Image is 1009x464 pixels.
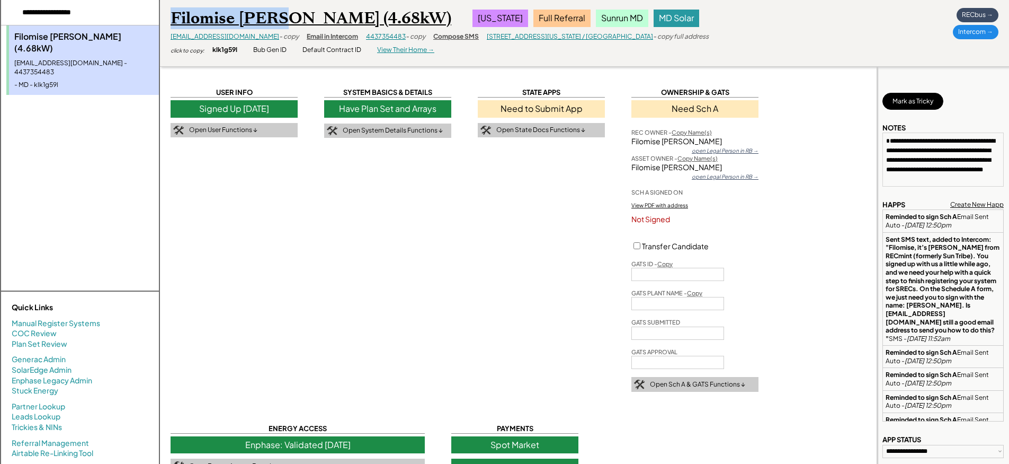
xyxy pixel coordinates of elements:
[905,379,951,387] em: [DATE] 12:50pm
[654,10,699,27] div: MD Solar
[366,32,406,40] a: 4437354483
[886,393,957,401] strong: Reminded to sign Sch A
[171,32,279,40] a: [EMAIL_ADDRESS][DOMAIN_NAME]
[957,8,998,22] div: RECbus →
[279,32,299,41] div: - copy
[12,422,62,433] a: Trickies & NINs
[886,371,957,379] strong: Reminded to sign Sch A
[496,126,585,135] div: Open State Docs Functions ↓
[451,436,578,453] div: Spot Market
[596,10,648,27] div: Sunrun MD
[882,123,906,133] div: NOTES
[480,126,491,135] img: tool-icon.png
[472,10,528,27] div: [US_STATE]
[377,46,434,55] div: View Their Home →
[631,348,677,356] div: GATS APPROVAL
[631,136,758,147] div: Filomise [PERSON_NAME]
[12,354,66,365] a: Generac Admin
[886,348,1001,365] div: Email Sent Auto -
[886,393,1001,410] div: Email Sent Auto -
[171,87,298,98] div: USER INFO
[12,401,65,412] a: Partner Lookup
[12,365,72,375] a: SolarEdge Admin
[324,100,451,117] div: Have Plan Set and Arrays
[950,200,1004,209] div: Create New Happ
[487,32,653,40] a: [STREET_ADDRESS][US_STATE] / [GEOGRAPHIC_DATA]
[953,25,998,39] div: Intercom →
[478,87,605,98] div: STATE APPS
[886,371,1001,387] div: Email Sent Auto -
[677,155,718,162] u: Copy Name(s)
[634,380,645,389] img: tool-icon.png
[886,235,1001,343] div: SMS -
[631,188,683,196] div: SCH A SIGNED ON
[253,46,287,55] div: Bub Gen ID
[12,412,60,422] a: Leads Lookup
[12,328,57,339] a: COC Review
[631,154,718,162] div: ASSET OWNER -
[433,32,479,41] div: Compose SMS
[307,32,358,41] div: Email in Intercom
[886,348,957,356] strong: Reminded to sign Sch A
[882,93,943,110] button: Mark as Tricky
[692,147,758,154] div: open Legal Person in RB →
[631,289,702,297] div: GATS PLANT NAME -
[12,375,92,386] a: Enphase Legacy Admin
[327,126,337,136] img: tool-icon.png
[905,221,951,229] em: [DATE] 12:50pm
[14,81,154,90] div: - MD - klk1g59l
[882,200,905,209] div: HAPPS
[14,31,154,55] div: Filomise [PERSON_NAME] (4.68kW)
[692,173,758,180] div: open Legal Person in RB →
[907,335,950,343] em: [DATE] 11:52am
[631,202,688,209] div: View PDF with address
[171,436,425,453] div: Enphase: Validated [DATE]
[631,128,712,136] div: REC OWNER -
[631,162,758,173] div: Filomise [PERSON_NAME]
[642,241,709,251] label: Transfer Candidate
[886,213,1001,229] div: Email Sent Auto -
[173,126,184,135] img: tool-icon.png
[672,129,712,136] u: Copy Name(s)
[882,435,921,444] div: APP STATUS
[886,235,1001,343] strong: Sent SMS text, added to Intercom: "Filomise, it’s [PERSON_NAME] from RECmint (formerly Sun Tribe)...
[687,290,702,296] u: Copy
[14,59,154,77] div: [EMAIL_ADDRESS][DOMAIN_NAME] - 4437354483
[886,416,1001,432] div: Email Sent Auto -
[631,100,758,117] div: Need Sch A
[886,213,957,221] strong: Reminded to sign Sch A
[12,386,58,396] a: Stuck Energy
[12,448,93,459] a: Airtable Re-Linking Tool
[12,318,100,329] a: Manual Register Systems
[12,438,89,449] a: Referral Management
[451,424,578,434] div: PAYMENTS
[653,32,709,41] div: - copy full address
[12,339,67,349] a: Plan Set Review
[171,100,298,117] div: Signed Up [DATE]
[631,214,758,225] div: Not Signed
[171,8,451,29] div: Filomise [PERSON_NAME] (4.68kW)
[478,100,605,117] div: Need to Submit App
[302,46,361,55] div: Default Contract ID
[905,357,951,365] em: [DATE] 12:50pm
[650,380,745,389] div: Open Sch A & GATS Functions ↓
[631,318,680,326] div: GATS SUBMITTED
[324,87,451,98] div: SYSTEM BASICS & DETAILS
[631,87,758,98] div: OWNERSHIP & GATS
[189,126,257,135] div: Open User Functions ↓
[406,32,425,41] div: - copy
[12,302,118,313] div: Quick Links
[171,424,425,434] div: ENERGY ACCESS
[343,126,443,135] div: Open System Details Functions ↓
[631,260,673,268] div: GATS ID -
[905,401,951,409] em: [DATE] 12:50pm
[657,260,673,267] u: Copy
[212,46,237,55] div: klk1g59l
[533,10,591,27] div: Full Referral
[886,416,957,424] strong: Reminded to sign Sch A
[171,47,204,54] div: click to copy:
